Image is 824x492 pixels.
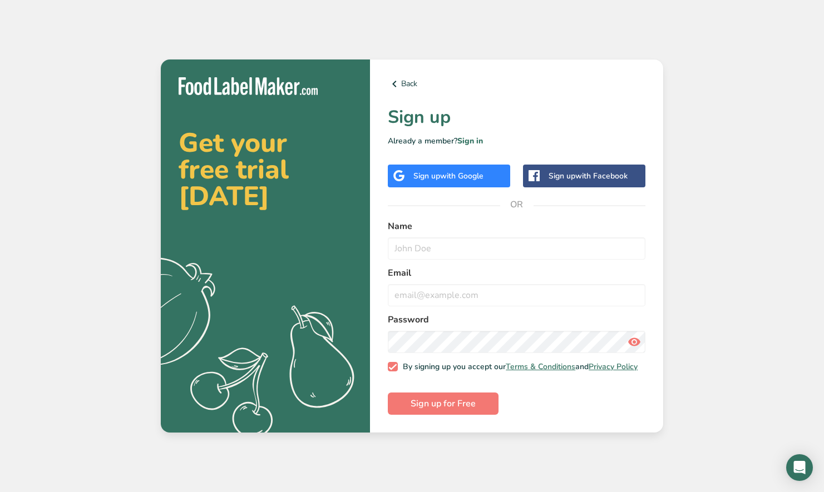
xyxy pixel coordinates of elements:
[388,104,645,131] h1: Sign up
[388,220,645,233] label: Name
[786,454,813,481] div: Open Intercom Messenger
[388,237,645,260] input: John Doe
[500,188,534,221] span: OR
[179,77,318,96] img: Food Label Maker
[506,361,575,372] a: Terms & Conditions
[440,171,483,181] span: with Google
[179,130,352,210] h2: Get your free trial [DATE]
[388,135,645,147] p: Already a member?
[411,397,476,410] span: Sign up for Free
[457,136,483,146] a: Sign in
[398,362,638,372] span: By signing up you accept our and
[549,170,628,182] div: Sign up
[388,266,645,280] label: Email
[575,171,628,181] span: with Facebook
[388,313,645,326] label: Password
[413,170,483,182] div: Sign up
[388,392,499,415] button: Sign up for Free
[388,77,645,91] a: Back
[388,284,645,306] input: email@example.com
[589,361,638,372] a: Privacy Policy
